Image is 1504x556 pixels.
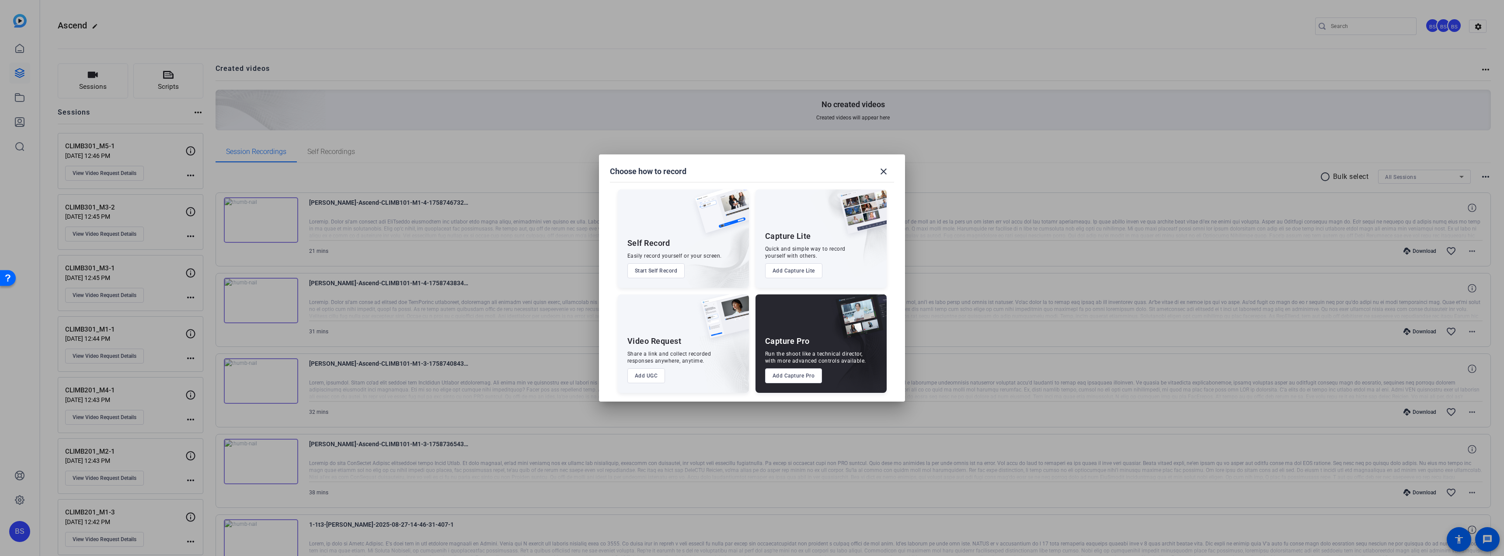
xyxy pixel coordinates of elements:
div: Run the shoot like a technical director, with more advanced controls available. [765,350,866,364]
div: Capture Pro [765,336,810,346]
button: Add Capture Lite [765,263,822,278]
img: embarkstudio-capture-lite.png [808,189,887,277]
button: Start Self Record [627,263,685,278]
h1: Choose how to record [610,166,686,177]
div: Share a link and collect recorded responses anywhere, anytime. [627,350,711,364]
img: embarkstudio-self-record.png [673,208,749,288]
img: ugc-content.png [695,294,749,347]
img: embarkstudio-capture-pro.png [822,305,887,393]
mat-icon: close [878,166,889,177]
div: Video Request [627,336,682,346]
img: capture-lite.png [832,189,887,243]
button: Add Capture Pro [765,368,822,383]
img: embarkstudio-ugc-content.png [698,322,749,393]
img: self-record.png [689,189,749,242]
div: Self Record [627,238,670,248]
button: Add UGC [627,368,665,383]
img: capture-pro.png [829,294,887,348]
div: Capture Lite [765,231,811,241]
div: Easily record yourself or your screen. [627,252,722,259]
div: Quick and simple way to record yourself with others. [765,245,846,259]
